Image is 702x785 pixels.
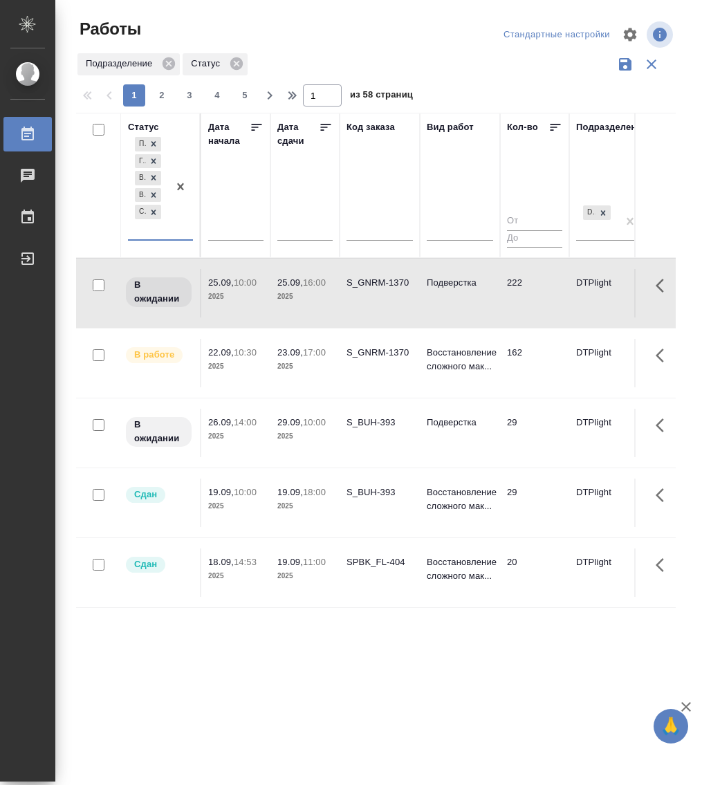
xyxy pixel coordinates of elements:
button: 5 [234,84,256,107]
td: DTPlight [569,479,649,527]
div: DTPlight [582,204,612,221]
div: Статус [128,120,159,134]
button: Сохранить фильтры [612,51,638,77]
div: Кол-во [507,120,538,134]
td: 29 [500,479,569,527]
p: 26.09, [208,417,234,427]
p: 2025 [208,430,264,443]
button: 🙏 [654,709,688,744]
p: 2025 [208,290,264,304]
td: DTPlight [569,409,649,457]
button: 3 [178,84,201,107]
div: S_BUH-393 [347,486,413,499]
td: 162 [500,339,569,387]
p: Восстановление сложного мак... [427,555,493,583]
p: 25.09, [277,277,303,288]
p: 2025 [277,360,333,373]
p: 25.09, [208,277,234,288]
p: 10:00 [303,417,326,427]
p: 10:30 [234,347,257,358]
p: 19.09, [277,487,303,497]
div: Подбор, Готов к работе, В ожидании, В работе, Сдан [133,169,163,187]
p: 16:00 [303,277,326,288]
div: В работе [135,188,146,203]
div: Подбор, Готов к работе, В ожидании, В работе, Сдан [133,187,163,204]
p: 10:00 [234,487,257,497]
div: Менеджер проверил работу исполнителя, передает ее на следующий этап [124,555,193,574]
button: 4 [206,84,228,107]
p: 2025 [277,290,333,304]
div: Менеджер проверил работу исполнителя, передает ее на следующий этап [124,486,193,504]
p: 2025 [277,499,333,513]
div: Дата сдачи [277,120,319,148]
div: Исполнитель выполняет работу [124,346,193,364]
div: Код заказа [347,120,395,134]
div: Сдан [135,205,146,219]
div: В ожидании [135,171,146,185]
span: 2 [151,89,173,102]
span: Посмотреть информацию [647,21,676,48]
td: 20 [500,548,569,597]
td: DTPlight [569,269,649,317]
input: От [507,213,562,230]
button: Сбросить фильтры [638,51,665,77]
p: 2025 [277,430,333,443]
p: 18:00 [303,487,326,497]
p: Подверстка [427,276,493,290]
p: 2025 [208,360,264,373]
span: 🙏 [659,712,683,741]
p: 19.09, [277,557,303,567]
div: Статус [183,53,248,75]
p: В ожидании [134,418,183,445]
div: SPBK_FL-404 [347,555,413,569]
p: Восстановление сложного мак... [427,346,493,373]
button: Здесь прячутся важные кнопки [647,548,681,582]
span: 3 [178,89,201,102]
p: Подверстка [427,416,493,430]
p: 2025 [208,499,264,513]
p: 14:53 [234,557,257,567]
p: Восстановление сложного мак... [427,486,493,513]
div: S_GNRM-1370 [347,346,413,360]
p: 10:00 [234,277,257,288]
div: Подразделение [576,120,647,134]
p: 29.09, [277,417,303,427]
div: Подбор, Готов к работе, В ожидании, В работе, Сдан [133,153,163,170]
div: S_GNRM-1370 [347,276,413,290]
p: 2025 [277,569,333,583]
span: 5 [234,89,256,102]
p: 22.09, [208,347,234,358]
div: Дата начала [208,120,250,148]
p: Статус [191,57,225,71]
p: В работе [134,348,174,362]
button: 2 [151,84,173,107]
span: 4 [206,89,228,102]
div: split button [500,24,613,46]
div: Подбор [135,137,146,151]
button: Здесь прячутся важные кнопки [647,339,681,372]
p: 18.09, [208,557,234,567]
p: Сдан [134,557,157,571]
p: 19.09, [208,487,234,497]
button: Здесь прячутся важные кнопки [647,269,681,302]
p: 23.09, [277,347,303,358]
input: До [507,230,562,248]
td: 222 [500,269,569,317]
span: Работы [76,18,141,40]
td: 29 [500,409,569,457]
p: Сдан [134,488,157,501]
td: DTPlight [569,548,649,597]
td: DTPlight [569,339,649,387]
span: из 58 страниц [350,86,413,107]
div: Подразделение [77,53,180,75]
button: Здесь прячутся важные кнопки [647,479,681,512]
div: Подбор, Готов к работе, В ожидании, В работе, Сдан [133,136,163,153]
div: Подбор, Готов к работе, В ожидании, В работе, Сдан [133,203,163,221]
div: S_BUH-393 [347,416,413,430]
p: 17:00 [303,347,326,358]
div: Готов к работе [135,154,146,169]
p: 14:00 [234,417,257,427]
p: В ожидании [134,278,183,306]
span: Настроить таблицу [613,18,647,51]
div: Исполнитель назначен, приступать к работе пока рано [124,416,193,448]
